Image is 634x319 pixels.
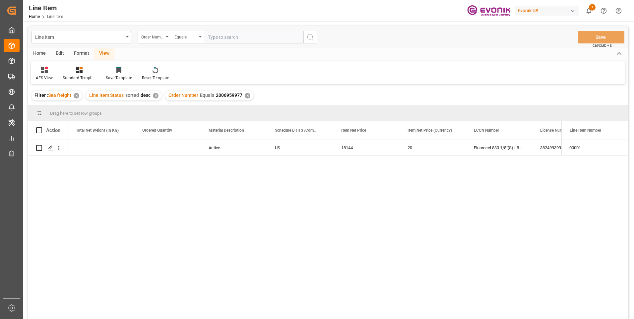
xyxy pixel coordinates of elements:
[578,31,624,43] button: Save
[141,93,151,98] span: desc
[69,48,94,59] div: Format
[28,48,51,59] div: Home
[29,14,40,19] a: Home
[48,93,71,98] span: Sea freight
[267,140,333,156] div: US
[303,31,317,43] button: search button
[94,48,114,59] div: View
[32,31,131,43] button: open menu
[125,93,139,98] span: sorted
[515,4,581,17] button: Evonik US
[408,128,452,133] span: Item Net Price (Currency)
[138,31,171,43] button: open menu
[275,128,319,133] span: Schedule B HTS /Commodity Code (HS Code)
[400,140,466,156] div: 20
[29,3,63,13] div: Line Item
[168,93,198,98] span: Order Number
[51,48,69,59] div: Edit
[50,111,102,116] span: Drag here to set row groups
[204,31,303,43] input: Type to search
[209,140,259,156] div: Active
[171,31,204,43] button: open menu
[333,140,400,156] div: 18144
[74,93,79,98] div: ✕
[28,140,68,156] div: Press SPACE to select this row.
[593,43,612,48] span: Ctrl/CMD + S
[561,140,628,156] div: Press SPACE to select this row.
[141,32,164,40] div: Order Number
[515,6,579,16] div: Evonik US
[474,128,499,133] span: ECCN Number
[89,93,124,98] span: Line Item Status
[153,93,158,98] div: ✕
[596,3,611,18] button: Help Center
[106,75,132,81] div: Save Template
[35,32,124,41] div: Line Item
[200,93,214,98] span: Equals
[216,93,242,98] span: 2006959977
[34,93,48,98] span: Filter :
[245,93,250,98] div: ✕
[209,128,244,133] span: Material Description
[540,128,569,133] span: License Number
[76,128,119,133] span: Total Net Weight (In KG)
[36,75,53,81] div: AES View
[466,140,532,156] div: Fluorocel 830 1/8"(S):LRK:907.2KG/BB
[341,128,366,133] span: Item Net Price
[532,140,599,156] div: 3824993990
[467,5,510,17] img: Evonik-brand-mark-Deep-Purple-RGB.jpeg_1700498283.jpeg
[63,75,96,81] div: Standard Templates
[570,128,601,133] span: Line Item Number
[142,75,169,81] div: Reset Template
[46,127,60,133] div: Action
[142,128,172,133] span: Ordered Quantity
[581,3,596,18] button: show 4 new notifications
[174,32,197,40] div: Equals
[589,4,596,11] span: 4
[561,140,628,156] div: 00001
